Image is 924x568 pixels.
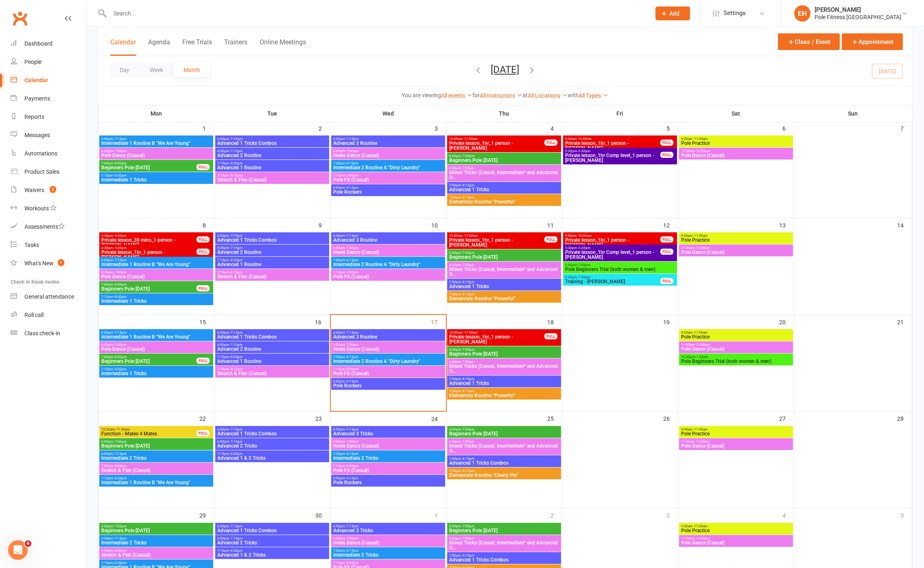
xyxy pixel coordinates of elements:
span: - 8:30pm [113,295,127,299]
span: - 7:30pm [577,275,590,279]
span: 6:00pm [449,166,559,170]
div: FULL [660,236,673,242]
div: Automations [24,150,57,157]
span: 7:00pm [333,355,443,359]
span: - 7:00pm [577,263,590,267]
div: 6 [782,121,794,135]
span: Advanced 2 Routine [217,250,328,255]
span: - 8:15pm [461,196,474,199]
div: Messages [24,132,50,138]
a: Workouts [11,199,86,218]
a: Tasks [11,236,86,254]
span: Pole Beginners Trial (both women & men) [565,267,675,272]
a: All Instructors [480,92,523,99]
div: FULL [660,140,673,146]
span: 2 [50,186,56,193]
span: Pole Fit (Casual) [333,274,443,279]
span: Pole Practice [681,238,791,242]
span: 7:00pm [101,355,197,359]
div: FULL [197,249,210,255]
strong: You are viewing [402,92,441,98]
a: All events [441,92,473,99]
span: 9:00am [681,331,791,334]
span: - 7:00pm [113,149,127,153]
div: FULL [544,236,557,242]
span: Private lesson_1hr_1 person - [PERSON_NAME] [449,238,545,247]
span: - 7:00pm [461,154,474,158]
span: 11:00am [681,343,791,347]
span: 10:00am [449,137,545,141]
button: Calendar [110,38,136,56]
span: Intermediate 2 Routine A "Dirty Laundry" [333,262,443,267]
span: 7:15pm [217,355,328,359]
button: Month [173,63,210,77]
span: 6:00pm [217,331,328,334]
span: 6:00pm [217,234,328,238]
span: Intermediate 1 Tricks [101,371,212,376]
span: 8:00pm [333,186,443,190]
a: General attendance kiosk mode [11,288,86,306]
span: - 9:15pm [345,186,358,190]
span: Private lesson_1hr Comp level_1 person - [PERSON_NAME] [565,250,661,260]
span: - 7:15pm [229,137,242,141]
span: 6:00pm [217,149,328,153]
span: 7:15pm [333,367,443,371]
div: 11 [547,218,562,232]
span: Mixed Tricks (Casual, Intermediate* and Advanced O... [449,170,559,180]
a: All Locations [528,92,568,99]
span: Private lesson_1hr_1 person - [PERSON_NAME] [565,238,661,247]
span: Elementary Routine "Powerful" [449,199,559,204]
div: People [24,59,42,65]
iframe: Intercom live chat [8,540,28,560]
span: 7:15pm [217,258,328,262]
span: 7:15pm [101,295,212,299]
div: FULL [660,249,673,255]
span: - 7:00pm [461,360,474,364]
span: 7:00pm [333,162,443,165]
span: 7:15pm [101,174,212,177]
span: Pole Dance (Casual) [681,250,791,255]
span: - 7:15pm [229,331,242,334]
span: - 8:30pm [113,174,127,177]
th: Thu [446,105,562,122]
div: 15 [199,315,214,328]
div: Calendar [24,77,48,83]
span: 7:00pm [101,162,197,165]
a: Reports [11,108,86,126]
div: Assessments [24,223,65,230]
span: Advanced 3 Routine [333,141,443,146]
button: Appointment [842,33,903,50]
span: 6:00pm [101,331,212,334]
span: - 11:00am [463,234,478,238]
div: 16 [315,315,330,328]
span: - 8:15pm [345,258,358,262]
span: Elementary Routine "Powerful" [449,296,559,301]
span: Private lesson_1hr_1 person - [PERSON_NAME] [449,334,545,344]
span: 6:00pm [217,343,328,347]
div: FULL [660,152,673,158]
span: 12:30pm [681,355,791,359]
span: - 4:00pm [113,234,127,238]
span: - 7:00pm [461,251,474,255]
span: - 7:15pm [113,258,127,262]
span: 6:00pm [217,246,328,250]
a: Waivers 2 [11,181,86,199]
button: Add [655,7,690,20]
div: Class check-in [24,330,60,336]
span: Advanced 3 Routine [333,238,443,242]
div: Waivers [24,187,44,193]
span: - 11:00am [692,331,708,334]
span: - 8:00pm [113,162,127,165]
span: - 7:00pm [113,343,127,347]
span: 10:00am [449,331,545,334]
span: Pole Practice [681,141,791,146]
a: Assessments [11,218,86,236]
strong: with [568,92,579,98]
div: Product Sales [24,168,59,175]
a: Dashboard [11,35,86,53]
span: 6:00pm [449,263,559,267]
span: Advanced 3 Routine [333,334,443,339]
span: - 8:15pm [345,355,358,359]
span: Pole Dance (Casual) [101,274,212,279]
button: Week [140,63,173,77]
